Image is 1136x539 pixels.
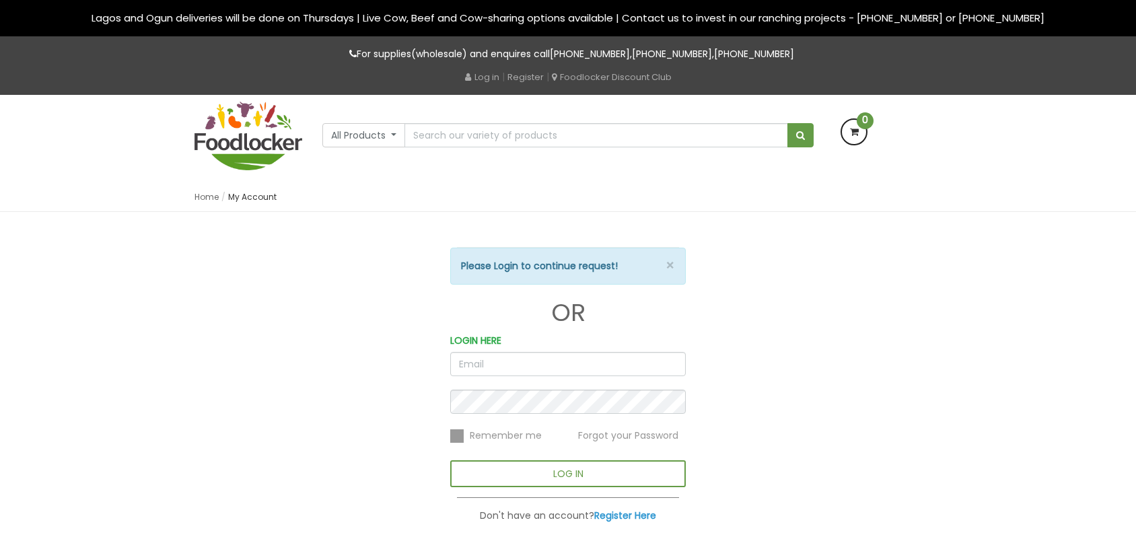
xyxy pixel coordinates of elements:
[666,258,675,273] button: ×
[594,509,656,522] a: Register Here
[322,123,405,147] button: All Products
[450,460,686,487] button: LOG IN
[461,259,618,273] strong: Please Login to continue request!
[632,47,712,61] a: [PHONE_NUMBER]
[92,11,1044,25] span: Lagos and Ogun deliveries will be done on Thursdays | Live Cow, Beef and Cow-sharing options avai...
[470,429,542,442] span: Remember me
[465,71,499,83] a: Log in
[194,191,219,203] a: Home
[194,46,942,62] p: For supplies(wholesale) and enquires call , ,
[450,508,686,524] p: Don't have an account?
[578,428,678,441] a: Forgot your Password
[546,70,549,83] span: |
[578,429,678,442] span: Forgot your Password
[450,333,501,349] label: LOGIN HERE
[404,123,788,147] input: Search our variety of products
[552,71,672,83] a: Foodlocker Discount Club
[194,102,302,170] img: FoodLocker
[502,70,505,83] span: |
[550,47,630,61] a: [PHONE_NUMBER]
[714,47,794,61] a: [PHONE_NUMBER]
[507,71,544,83] a: Register
[450,352,686,376] input: Email
[857,112,874,129] span: 0
[450,299,686,326] h1: OR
